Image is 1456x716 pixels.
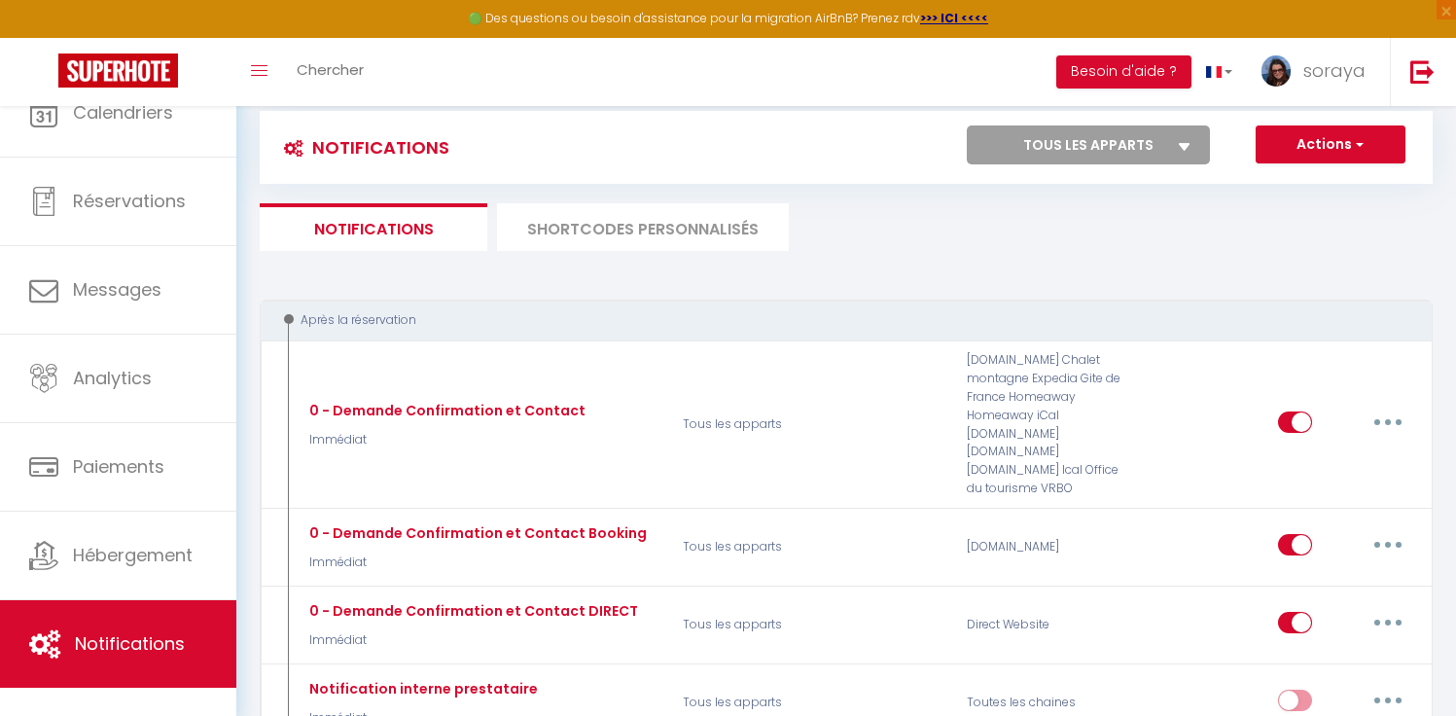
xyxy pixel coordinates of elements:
[297,59,364,80] span: Chercher
[1303,58,1366,83] span: soraya
[260,203,487,251] li: Notifications
[73,454,164,479] span: Paiements
[304,678,538,699] div: Notification interne prestataire
[954,519,1144,576] div: [DOMAIN_NAME]
[304,600,638,622] div: 0 - Demande Confirmation et Contact DIRECT
[670,519,954,576] p: Tous les apparts
[954,351,1144,498] div: [DOMAIN_NAME] Chalet montagne Expedia Gite de France Homeaway Homeaway iCal [DOMAIN_NAME] [DOMAIN...
[670,351,954,498] p: Tous les apparts
[497,203,789,251] li: SHORTCODES PERSONNALISÉS
[304,431,586,449] p: Immédiat
[274,125,449,169] h3: Notifications
[73,100,173,125] span: Calendriers
[304,400,586,421] div: 0 - Demande Confirmation et Contact
[304,522,647,544] div: 0 - Demande Confirmation et Contact Booking
[304,554,647,572] p: Immédiat
[73,189,186,213] span: Réservations
[920,10,988,26] a: >>> ICI <<<<
[1056,55,1191,89] button: Besoin d'aide ?
[304,631,638,650] p: Immédiat
[1256,125,1405,164] button: Actions
[73,543,193,567] span: Hébergement
[954,597,1144,654] div: Direct Website
[75,631,185,656] span: Notifications
[1261,55,1291,87] img: ...
[58,54,178,88] img: Super Booking
[670,597,954,654] p: Tous les apparts
[282,38,378,106] a: Chercher
[73,366,152,390] span: Analytics
[278,311,1393,330] div: Après la réservation
[73,277,161,302] span: Messages
[1247,38,1390,106] a: ... soraya
[1410,59,1435,84] img: logout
